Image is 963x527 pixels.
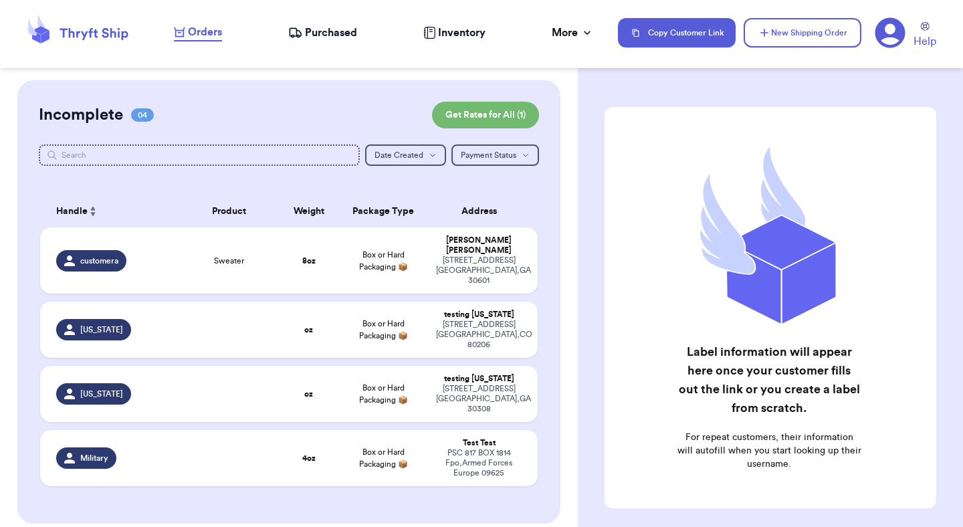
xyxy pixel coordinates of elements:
[461,151,516,159] span: Payment Status
[436,320,522,350] div: [STREET_ADDRESS] [GEOGRAPHIC_DATA] , CO 80206
[359,320,408,340] span: Box or Hard Packaging 📦
[80,389,123,399] span: [US_STATE]
[374,151,423,159] span: Date Created
[677,431,861,471] p: For repeat customers, their information will autofill when you start looking up their username.
[80,255,118,266] span: customera
[174,24,222,41] a: Orders
[359,384,408,404] span: Box or Hard Packaging 📦
[304,326,313,334] strong: oz
[214,255,244,266] span: Sweater
[359,251,408,271] span: Box or Hard Packaging 📦
[436,310,522,320] div: testing [US_STATE]
[677,342,861,417] h2: Label information will appear here once your customer fills out the link or you create a label fr...
[423,25,486,41] a: Inventory
[56,205,88,219] span: Handle
[744,18,861,47] button: New Shipping Order
[304,390,313,398] strong: oz
[338,195,428,227] th: Package Type
[39,104,123,126] h2: Incomplete
[131,108,154,122] span: 04
[914,33,936,49] span: Help
[359,448,408,468] span: Box or Hard Packaging 📦
[305,25,357,41] span: Purchased
[365,144,446,166] button: Date Created
[436,384,522,414] div: [STREET_ADDRESS] [GEOGRAPHIC_DATA] , GA 30308
[436,235,522,255] div: [PERSON_NAME] [PERSON_NAME]
[302,257,316,265] strong: 8 oz
[80,324,123,335] span: [US_STATE]
[436,438,522,448] div: Test Test
[188,24,222,40] span: Orders
[302,454,316,462] strong: 4 oz
[552,25,594,41] div: More
[80,453,108,463] span: Military
[436,448,522,478] div: PSC 817 BOX 1814 Fpo , Armed Forces Europe 09625
[428,195,538,227] th: Address
[39,144,360,166] input: Search
[914,22,936,49] a: Help
[432,102,539,128] button: Get Rates for All (1)
[618,18,736,47] button: Copy Customer Link
[88,203,98,219] button: Sort ascending
[436,374,522,384] div: testing [US_STATE]
[279,195,338,227] th: Weight
[179,195,279,227] th: Product
[438,25,486,41] span: Inventory
[451,144,539,166] button: Payment Status
[288,25,357,41] a: Purchased
[436,255,522,286] div: [STREET_ADDRESS] [GEOGRAPHIC_DATA] , GA 30601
